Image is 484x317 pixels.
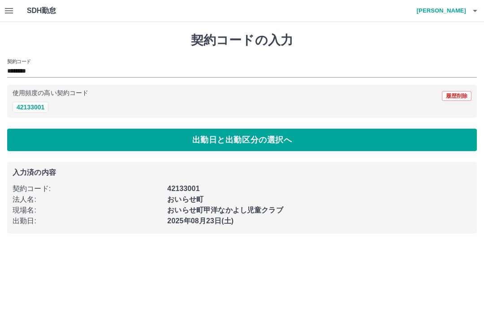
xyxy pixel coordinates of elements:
button: 42133001 [13,102,48,113]
p: 現場名 : [13,205,162,216]
b: 2025年08月23日(土) [167,217,233,225]
button: 出勤日と出勤区分の選択へ [7,129,477,151]
h2: 契約コード [7,58,31,65]
b: 42133001 [167,185,199,192]
p: 使用頻度の高い契約コード [13,90,88,96]
p: 契約コード : [13,183,162,194]
b: おいらせ町甲洋なかよし児童クラブ [167,206,283,214]
p: 出勤日 : [13,216,162,226]
h1: 契約コードの入力 [7,33,477,48]
p: 法人名 : [13,194,162,205]
p: 入力済の内容 [13,169,471,176]
b: おいらせ町 [167,195,203,203]
button: 履歴削除 [442,91,471,101]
